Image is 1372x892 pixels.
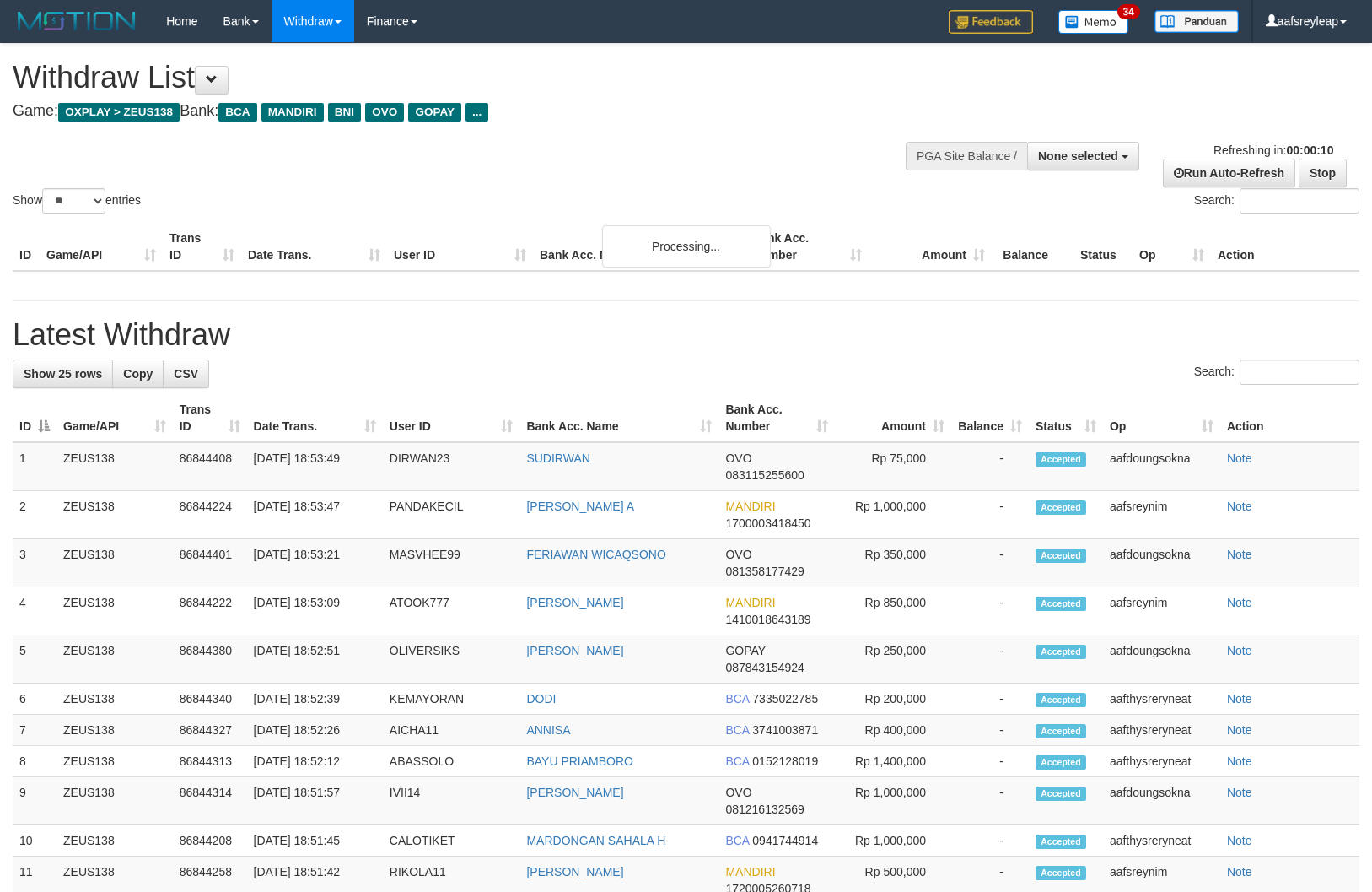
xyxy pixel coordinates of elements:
span: Copy 1410018643189 to clipboard [725,613,810,626]
td: 5 [13,635,56,684]
td: Rp 1,400,000 [835,746,951,777]
span: Accepted [1036,645,1086,659]
span: Accepted [1036,866,1086,880]
a: Note [1227,548,1252,561]
a: Note [1227,723,1252,737]
th: Bank Acc. Number [745,223,869,271]
th: ID [13,223,40,271]
span: GOPAY [408,103,461,122]
span: MANDIRI [725,596,775,609]
td: [DATE] 18:52:26 [247,715,383,746]
td: 10 [13,825,56,857]
th: User ID: activate to sort column ascending [383,394,520,442]
td: aafdoungsokna [1103,777,1220,825]
div: Processing... [602,225,771,268]
td: DIRWAN23 [383,442,520,491]
td: [DATE] 18:53:47 [247,491,383,539]
td: ZEUS138 [56,491,173,539]
td: 7 [13,715,56,746]
span: Show 25 rows [24,367,102,381]
th: Bank Acc. Name [533,223,745,271]
th: Status: activate to sort column ascending [1029,394,1103,442]
td: - [951,635,1029,684]
td: 86844401 [173,539,247,587]
td: aafthysreryneat [1103,684,1220,715]
span: MANDIRI [725,500,775,513]
td: - [951,442,1029,491]
span: Copy 3741003871 to clipboard [752,723,818,737]
td: ZEUS138 [56,777,173,825]
td: 8 [13,746,56,777]
td: 86844408 [173,442,247,491]
td: 86844314 [173,777,247,825]
a: [PERSON_NAME] [526,865,623,878]
span: BCA [725,692,749,705]
span: BCA [725,754,749,768]
img: Feedback.jpg [949,10,1033,34]
td: KEMAYORAN [383,684,520,715]
td: IVII14 [383,777,520,825]
a: Note [1227,754,1252,768]
th: Amount [869,223,992,271]
td: Rp 400,000 [835,715,951,746]
td: ATOOK777 [383,587,520,635]
th: Date Trans. [241,223,387,271]
label: Search: [1194,360,1359,385]
td: ZEUS138 [56,587,173,635]
td: 86844380 [173,635,247,684]
span: Accepted [1036,597,1086,611]
a: Run Auto-Refresh [1163,159,1295,187]
td: PANDAKECIL [383,491,520,539]
td: 86844208 [173,825,247,857]
th: Trans ID [163,223,241,271]
td: 6 [13,684,56,715]
td: [DATE] 18:53:21 [247,539,383,587]
td: ZEUS138 [56,746,173,777]
span: Copy 081216132569 to clipboard [725,803,804,816]
td: aafthysreryneat [1103,825,1220,857]
td: 1 [13,442,56,491]
span: Copy 7335022785 to clipboard [752,692,818,705]
span: Copy 1700003418450 to clipboard [725,516,810,530]
a: [PERSON_NAME] A [526,500,634,513]
span: BCA [725,834,749,847]
img: MOTION_logo.png [13,8,141,34]
span: Accepted [1036,452,1086,467]
span: OVO [725,451,751,465]
h1: Latest Withdraw [13,318,1359,352]
span: GOPAY [725,644,765,657]
span: Copy 081358177429 to clipboard [725,565,804,578]
td: - [951,587,1029,635]
span: OXPLAY > ZEUS138 [58,103,180,122]
span: Accepted [1036,835,1086,849]
img: Button%20Memo.svg [1058,10,1129,34]
td: 4 [13,587,56,635]
span: Copy 087843154924 to clipboard [725,661,804,674]
td: OLIVERSIKS [383,635,520,684]
td: - [951,491,1029,539]
span: Copy 0152128019 to clipboard [752,754,818,768]
span: OVO [725,786,751,799]
a: MARDONGAN SAHALA H [526,834,665,847]
td: Rp 850,000 [835,587,951,635]
td: ABASSOLO [383,746,520,777]
td: 9 [13,777,56,825]
a: Note [1227,596,1252,609]
th: User ID [387,223,533,271]
td: Rp 1,000,000 [835,825,951,857]
span: OVO [365,103,404,122]
td: 3 [13,539,56,587]
td: aafsreynim [1103,491,1220,539]
td: 86844224 [173,491,247,539]
th: Bank Acc. Number: activate to sort column ascending [718,394,835,442]
a: Copy [112,360,164,388]
td: 86844222 [173,587,247,635]
span: Copy 083115255600 to clipboard [725,468,804,482]
td: aafdoungsokna [1103,539,1220,587]
td: Rp 75,000 [835,442,951,491]
td: ZEUS138 [56,442,173,491]
td: [DATE] 18:52:39 [247,684,383,715]
th: Balance: activate to sort column ascending [951,394,1029,442]
td: [DATE] 18:52:51 [247,635,383,684]
a: Note [1227,500,1252,513]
